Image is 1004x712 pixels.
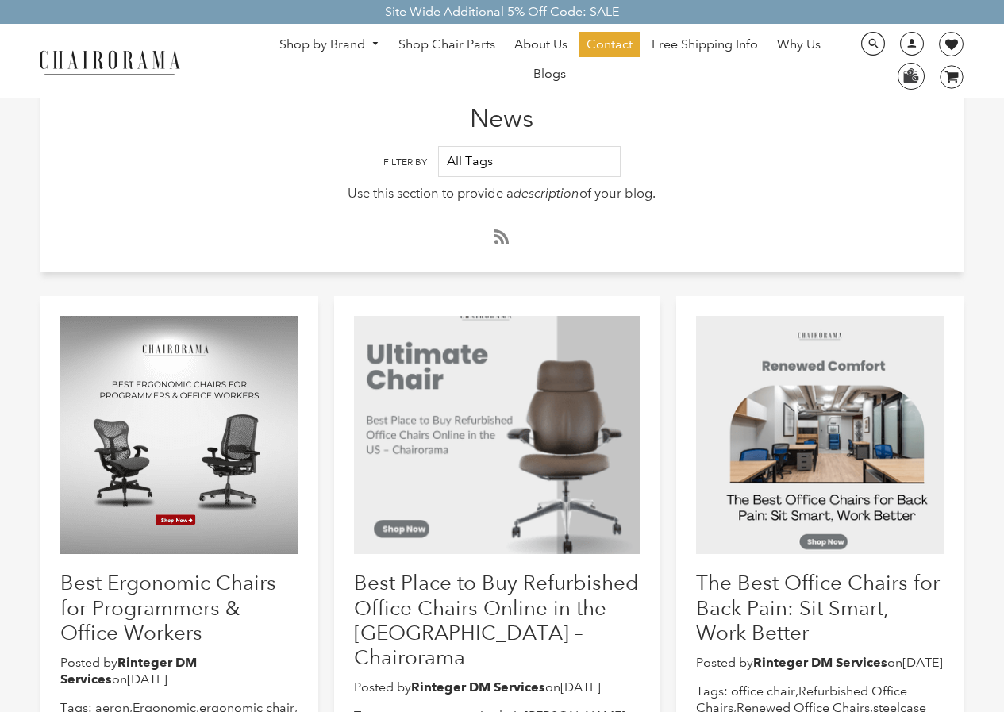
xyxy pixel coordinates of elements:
img: WhatsApp_Image_2024-07-12_at_16.23.01.webp [898,64,923,87]
label: Filter By [383,156,427,168]
a: office chair [731,683,795,699]
img: chairorama [30,48,189,75]
a: The Best Office Chairs for Back Pain: Sit Smart, Work Better [696,570,940,644]
a: Why Us [769,32,829,57]
strong: Rinteger DM Services [60,655,197,687]
a: Blogs [525,61,574,87]
span: Tags: [696,683,728,699]
a: About Us [506,32,575,57]
span: Blogs [533,66,566,83]
p: Use this section to provide a of your blog. [133,183,871,204]
a: Best Ergonomic Chairs for Programmers & Office Workers [60,570,276,644]
a: Free Shipping Info [644,32,766,57]
p: Posted by on [60,655,299,688]
a: Best Place to Buy Refurbished Office Chairs Online in the [GEOGRAPHIC_DATA] – Chairorama [354,570,639,669]
time: [DATE] [560,679,601,695]
span: About Us [514,37,567,53]
a: Shop by Brand [271,33,387,57]
em: description [514,185,579,202]
p: Posted by on [696,655,944,672]
strong: Rinteger DM Services [753,655,887,670]
a: Shop Chair Parts [390,32,503,57]
p: Posted by on [354,679,640,696]
span: Why Us [777,37,821,53]
span: Contact [587,37,633,53]
nav: DesktopNavigation [256,32,844,90]
span: Free Shipping Info [652,37,758,53]
a: Contact [579,32,640,57]
time: [DATE] [902,655,943,670]
span: Shop Chair Parts [398,37,495,53]
strong: Rinteger DM Services [411,679,545,695]
h1: News [40,79,964,133]
time: [DATE] [127,672,167,687]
